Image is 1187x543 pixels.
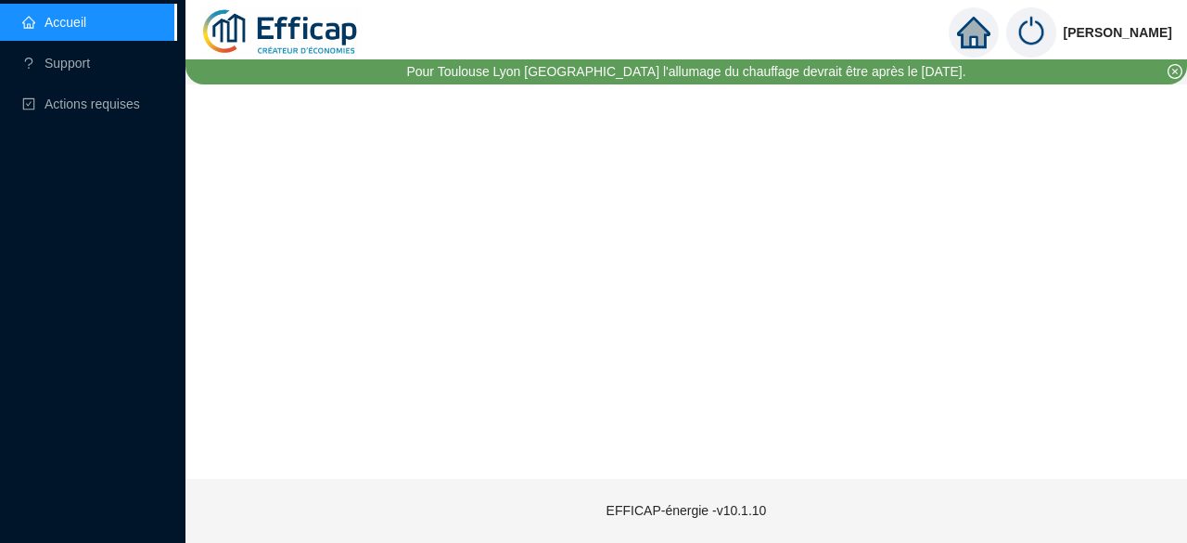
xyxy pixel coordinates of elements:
span: EFFICAP-énergie - v10.1.10 [606,503,767,518]
a: homeAccueil [22,15,86,30]
img: power [1006,7,1056,58]
span: close-circle [1168,64,1182,79]
span: check-square [22,97,35,110]
div: Pour Toulouse Lyon [GEOGRAPHIC_DATA] l'allumage du chauffage devrait être après le [DATE]. [406,62,965,82]
a: questionSupport [22,56,90,71]
span: [PERSON_NAME] [1064,3,1172,62]
span: home [957,16,990,49]
span: Actions requises [45,97,140,111]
